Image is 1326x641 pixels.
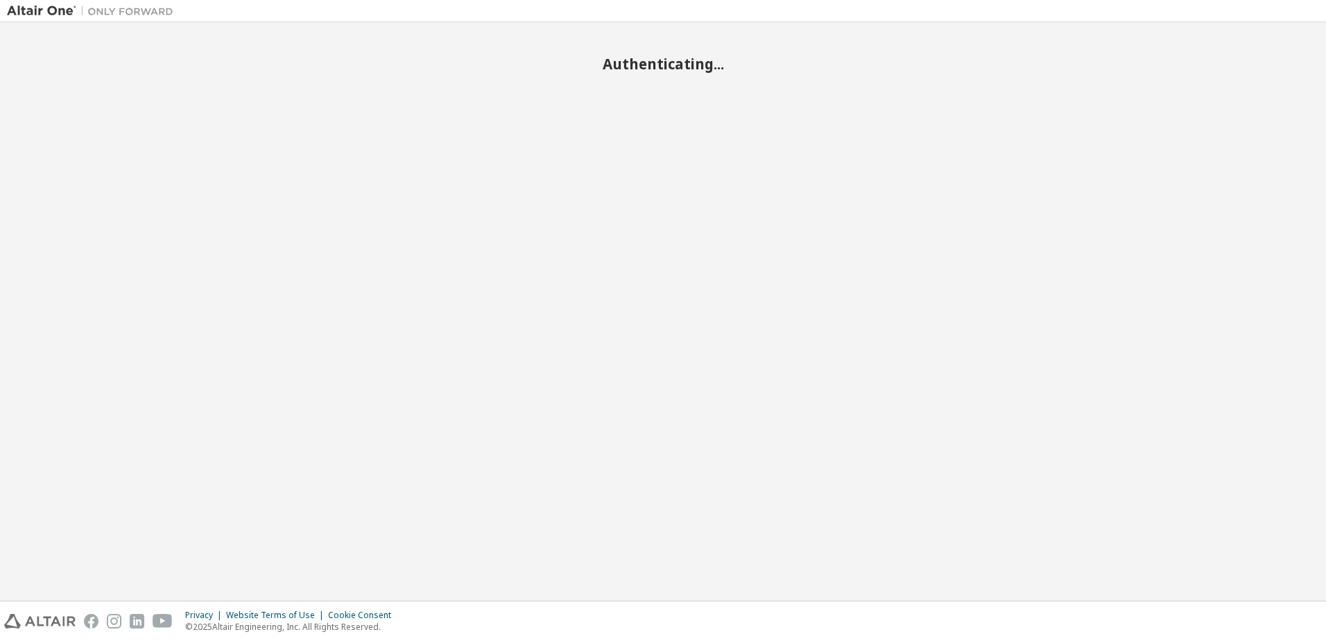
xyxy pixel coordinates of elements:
[130,614,144,629] img: linkedin.svg
[84,614,98,629] img: facebook.svg
[7,4,180,18] img: Altair One
[107,614,121,629] img: instagram.svg
[226,610,328,621] div: Website Terms of Use
[4,614,76,629] img: altair_logo.svg
[7,55,1319,73] h2: Authenticating...
[153,614,173,629] img: youtube.svg
[185,621,399,633] p: © 2025 Altair Engineering, Inc. All Rights Reserved.
[328,610,399,621] div: Cookie Consent
[185,610,226,621] div: Privacy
